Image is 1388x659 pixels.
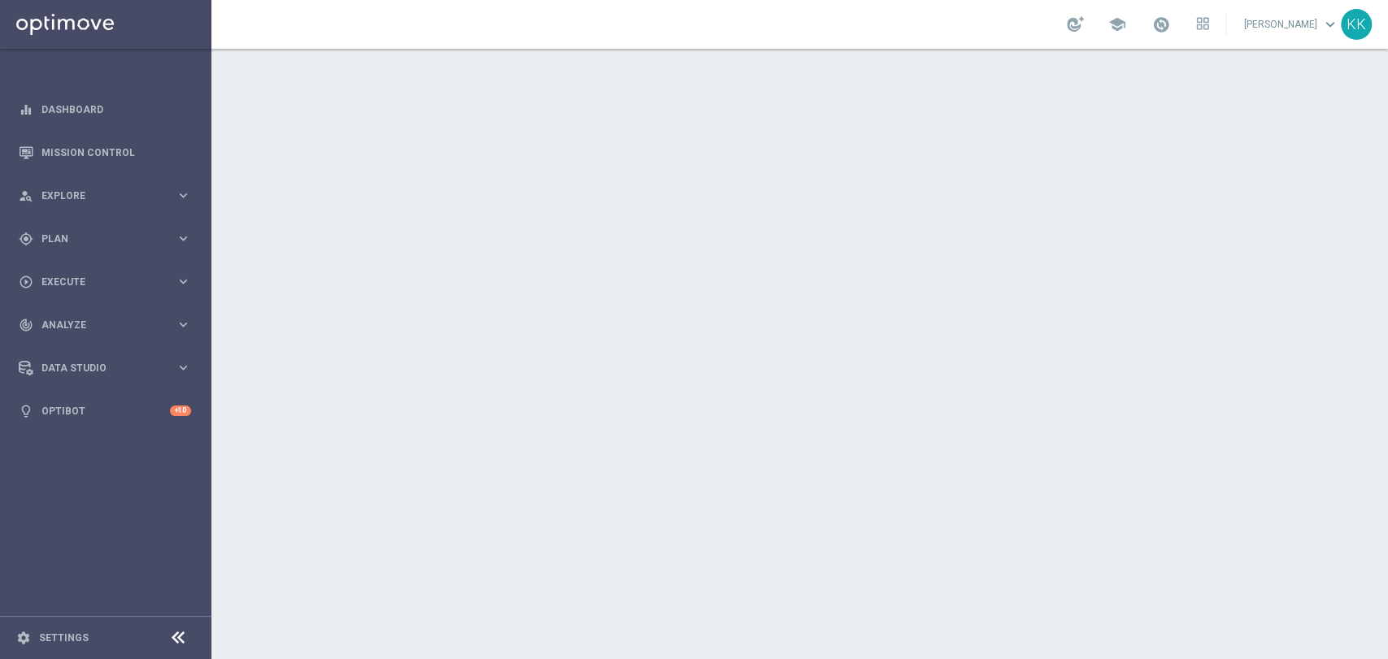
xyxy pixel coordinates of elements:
[18,275,192,288] button: play_circle_outline Execute keyboard_arrow_right
[1108,15,1126,33] span: school
[1321,15,1339,33] span: keyboard_arrow_down
[41,131,191,174] a: Mission Control
[1242,12,1341,37] a: [PERSON_NAME]keyboard_arrow_down
[19,404,33,418] i: lightbulb
[18,103,192,116] button: equalizer Dashboard
[41,234,176,244] span: Plan
[41,363,176,373] span: Data Studio
[19,88,191,131] div: Dashboard
[41,88,191,131] a: Dashboard
[19,131,191,174] div: Mission Control
[18,146,192,159] button: Mission Control
[176,188,191,203] i: keyboard_arrow_right
[18,405,192,418] button: lightbulb Optibot +10
[19,275,33,289] i: play_circle_outline
[18,319,192,332] button: track_changes Analyze keyboard_arrow_right
[19,189,33,203] i: person_search
[19,318,33,332] i: track_changes
[41,277,176,287] span: Execute
[176,274,191,289] i: keyboard_arrow_right
[19,232,33,246] i: gps_fixed
[170,405,191,416] div: +10
[176,317,191,332] i: keyboard_arrow_right
[19,389,191,432] div: Optibot
[39,633,89,643] a: Settings
[19,361,176,375] div: Data Studio
[19,275,176,289] div: Execute
[41,320,176,330] span: Analyze
[19,318,176,332] div: Analyze
[19,102,33,117] i: equalizer
[176,360,191,375] i: keyboard_arrow_right
[18,362,192,375] button: Data Studio keyboard_arrow_right
[18,189,192,202] button: person_search Explore keyboard_arrow_right
[41,389,170,432] a: Optibot
[18,232,192,245] button: gps_fixed Plan keyboard_arrow_right
[19,232,176,246] div: Plan
[19,189,176,203] div: Explore
[16,631,31,645] i: settings
[1341,9,1372,40] div: KK
[41,191,176,201] span: Explore
[176,231,191,246] i: keyboard_arrow_right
